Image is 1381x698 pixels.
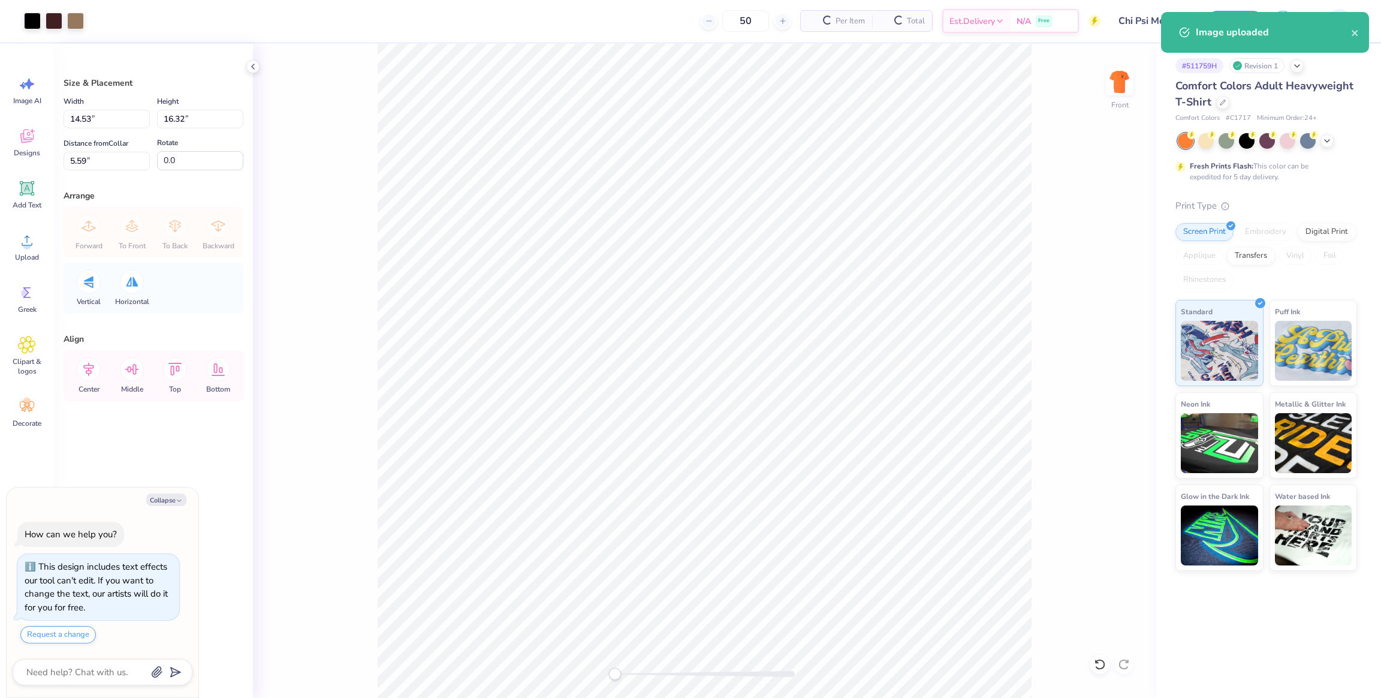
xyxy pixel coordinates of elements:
[1175,223,1234,241] div: Screen Print
[1109,9,1198,33] input: Untitled Design
[1175,58,1223,73] div: # 511759H
[1108,70,1132,94] img: Front
[1181,398,1210,410] span: Neon Ink
[1275,506,1352,565] img: Water based Ink
[1275,305,1300,318] span: Puff Ink
[14,148,40,158] span: Designs
[949,15,995,28] span: Est. Delivery
[1275,413,1352,473] img: Metallic & Glitter Ink
[157,94,179,109] label: Height
[1237,223,1294,241] div: Embroidery
[1316,247,1344,265] div: Foil
[1017,15,1031,28] span: N/A
[1279,247,1312,265] div: Vinyl
[77,297,101,306] span: Vertical
[13,200,41,210] span: Add Text
[13,96,41,106] span: Image AI
[1111,100,1129,110] div: Front
[1257,113,1317,124] span: Minimum Order: 24 +
[1175,199,1357,213] div: Print Type
[25,561,168,613] div: This design includes text effects our tool can't edit. If you want to change the text, our artist...
[1275,321,1352,381] img: Puff Ink
[609,668,621,680] div: Accessibility label
[1196,25,1351,40] div: Image uploaded
[1226,113,1251,124] span: # C1717
[79,384,99,394] span: Center
[206,384,230,394] span: Bottom
[1275,398,1346,410] span: Metallic & Glitter Ink
[722,10,769,32] input: – –
[1190,161,1253,171] strong: Fresh Prints Flash:
[1181,305,1213,318] span: Standard
[20,626,96,643] button: Request a change
[15,252,39,262] span: Upload
[64,333,243,345] div: Align
[1175,271,1234,289] div: Rhinestones
[18,305,37,314] span: Greek
[1190,161,1337,182] div: This color can be expedited for 5 day delivery.
[1298,223,1356,241] div: Digital Print
[1181,413,1258,473] img: Neon Ink
[121,384,143,394] span: Middle
[1308,9,1357,33] a: JM
[1227,247,1275,265] div: Transfers
[64,77,243,89] div: Size & Placement
[1328,9,1352,33] img: John Michael Binayas
[1275,490,1330,503] span: Water based Ink
[1175,113,1220,124] span: Comfort Colors
[157,136,178,150] label: Rotate
[146,494,186,506] button: Collapse
[1175,247,1223,265] div: Applique
[64,189,243,202] div: Arrange
[907,15,925,28] span: Total
[1038,17,1050,25] span: Free
[25,528,117,540] div: How can we help you?
[1175,79,1353,109] span: Comfort Colors Adult Heavyweight T-Shirt
[7,357,47,376] span: Clipart & logos
[64,94,84,109] label: Width
[1181,490,1249,503] span: Glow in the Dark Ink
[1181,506,1258,565] img: Glow in the Dark Ink
[1229,58,1284,73] div: Revision 1
[64,136,128,151] label: Distance from Collar
[1351,25,1359,40] button: close
[1181,321,1258,381] img: Standard
[13,419,41,428] span: Decorate
[836,15,865,28] span: Per Item
[169,384,181,394] span: Top
[115,297,149,306] span: Horizontal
